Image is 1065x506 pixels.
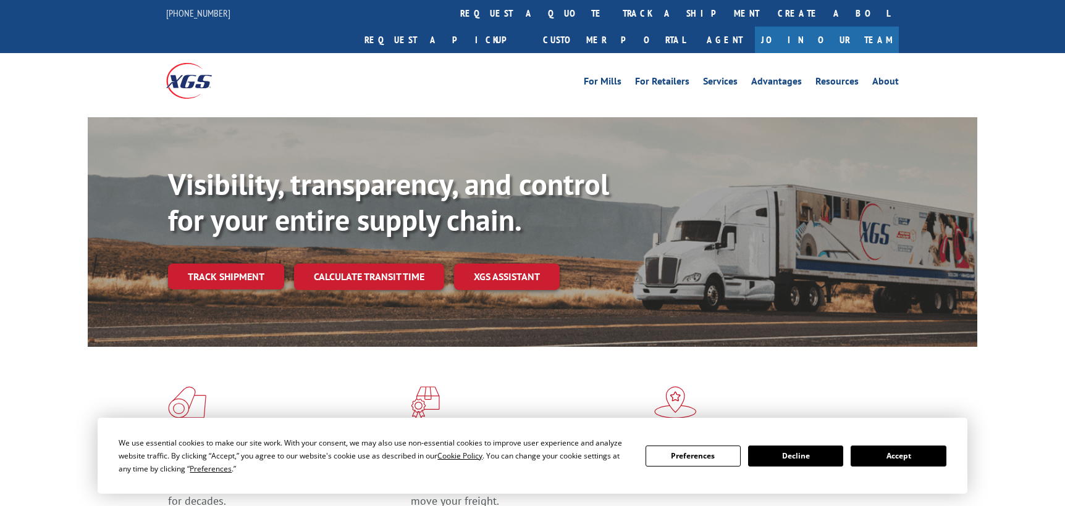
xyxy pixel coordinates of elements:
a: For Mills [584,77,621,90]
a: Calculate transit time [294,263,444,290]
button: Preferences [646,446,741,467]
a: Join Our Team [755,27,899,53]
img: xgs-icon-flagship-distribution-model-red [654,386,697,418]
span: Cookie Policy [437,450,482,461]
a: About [872,77,899,90]
img: xgs-icon-focused-on-flooring-red [411,386,440,418]
a: [PHONE_NUMBER] [166,7,230,19]
a: Services [703,77,738,90]
a: Advantages [751,77,802,90]
img: xgs-icon-total-supply-chain-intelligence-red [168,386,206,418]
a: Agent [694,27,755,53]
a: Track shipment [168,263,284,289]
button: Decline [748,446,843,467]
button: Accept [851,446,946,467]
b: Visibility, transparency, and control for your entire supply chain. [168,165,609,239]
a: Request a pickup [355,27,534,53]
a: Customer Portal [534,27,694,53]
a: For Retailers [635,77,689,90]
a: XGS ASSISTANT [454,263,560,290]
div: Cookie Consent Prompt [98,418,967,494]
span: Preferences [190,463,232,474]
div: We use essential cookies to make our site work. With your consent, we may also use non-essential ... [119,436,630,475]
a: Resources [815,77,859,90]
